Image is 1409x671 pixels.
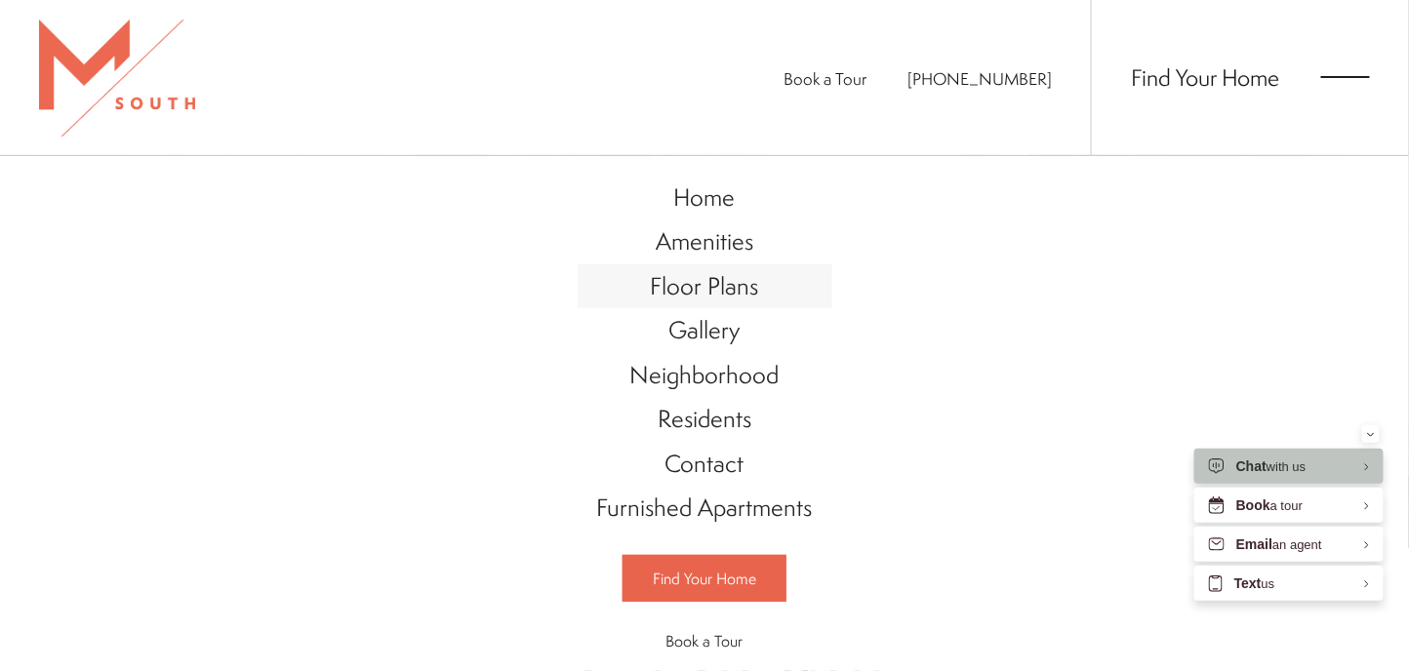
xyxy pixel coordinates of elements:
[1321,68,1370,86] button: Open Menu
[578,442,832,487] a: Go to Contact
[674,180,736,214] span: Home
[39,20,195,137] img: MSouth
[578,397,832,442] a: Go to Residents
[1131,61,1280,93] a: Find Your Home
[666,630,744,651] span: Book a Tour
[656,224,753,257] span: Amenities
[578,264,832,309] a: Go to Floor Plans
[597,491,813,524] span: Furnished Apartments
[658,402,751,435] span: Residents
[578,308,832,353] a: Go to Gallery
[665,447,745,480] span: Contact
[907,67,1052,90] a: Call Us at 813-570-8014
[578,353,832,398] a: Go to Neighborhood
[653,568,756,589] span: Find Your Home
[784,67,866,90] a: Book a Tour
[669,313,741,346] span: Gallery
[578,176,832,220] a: Go to Home
[623,555,786,602] a: Find Your Home
[907,67,1052,90] span: [PHONE_NUMBER]
[578,486,832,531] a: Go to Furnished Apartments (opens in a new tab)
[630,358,780,391] span: Neighborhood
[578,219,832,264] a: Go to Amenities
[651,269,759,302] span: Floor Plans
[623,618,786,663] a: Book a Tour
